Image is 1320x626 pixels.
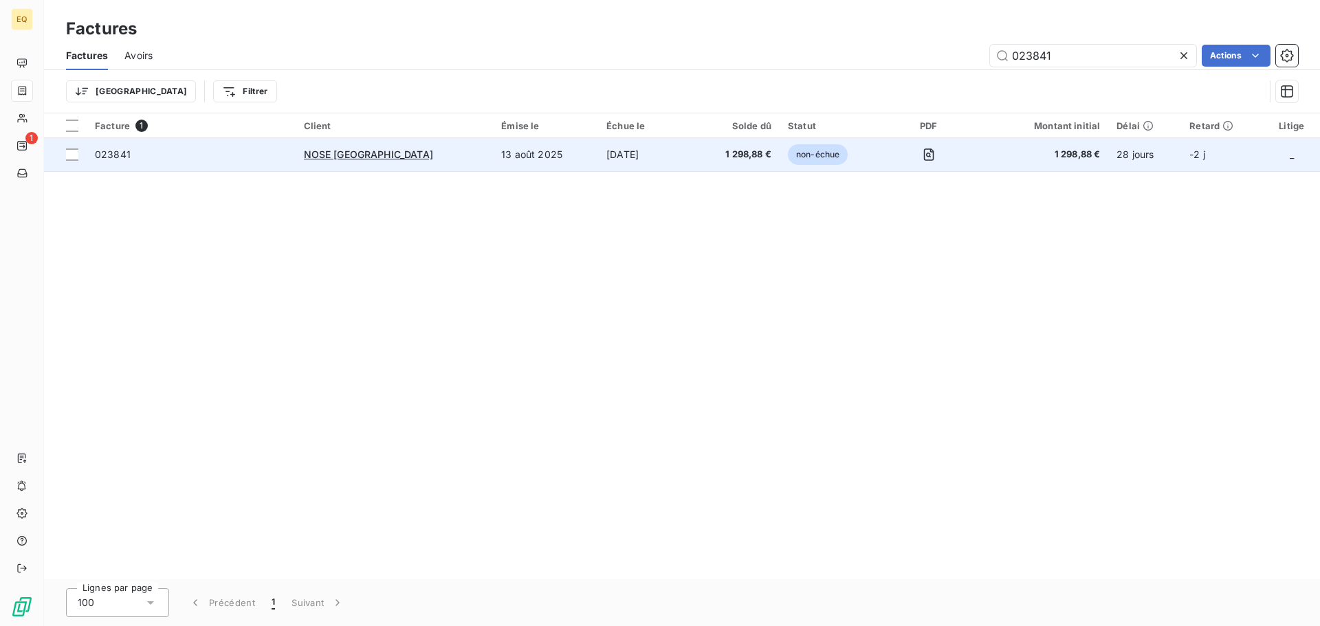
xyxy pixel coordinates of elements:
[501,120,590,131] div: Émise le
[1273,579,1306,612] iframe: Intercom live chat
[982,148,1100,161] span: 1 298,88 €
[1108,138,1181,171] td: 28 jours
[982,120,1100,131] div: Montant initial
[606,120,687,131] div: Échue le
[1202,45,1270,67] button: Actions
[263,588,283,617] button: 1
[272,596,275,610] span: 1
[11,596,33,618] img: Logo LeanPay
[1189,120,1255,131] div: Retard
[1290,148,1294,160] span: _
[1271,120,1312,131] div: Litige
[25,132,38,144] span: 1
[990,45,1196,67] input: Rechercher
[66,80,196,102] button: [GEOGRAPHIC_DATA]
[304,120,485,131] div: Client
[66,49,108,63] span: Factures
[124,49,153,63] span: Avoirs
[493,138,598,171] td: 13 août 2025
[95,148,131,160] span: 023841
[66,16,137,41] h3: Factures
[788,144,848,165] span: non-échue
[95,120,130,131] span: Facture
[703,148,771,161] span: 1 298,88 €
[78,596,94,610] span: 100
[1189,148,1205,160] span: -2 j
[892,120,966,131] div: PDF
[703,120,771,131] div: Solde dû
[1116,120,1173,131] div: Délai
[304,148,433,160] span: NOSE [GEOGRAPHIC_DATA]
[213,80,276,102] button: Filtrer
[180,588,263,617] button: Précédent
[788,120,875,131] div: Statut
[598,138,695,171] td: [DATE]
[283,588,353,617] button: Suivant
[11,8,33,30] div: EQ
[135,120,148,132] span: 1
